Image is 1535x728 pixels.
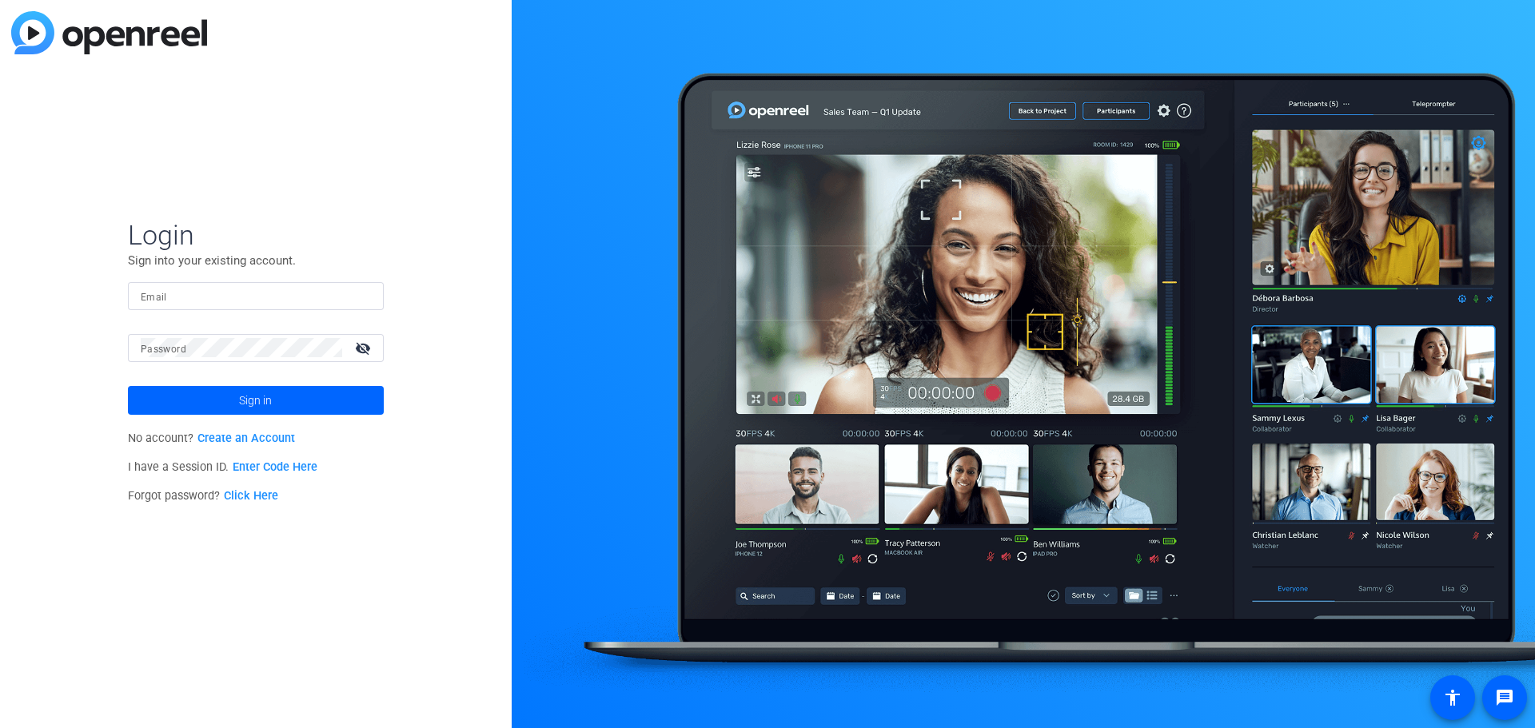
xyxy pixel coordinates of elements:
input: Enter Email Address [141,286,371,305]
span: I have a Session ID. [128,460,317,474]
mat-label: Email [141,292,167,303]
a: Create an Account [197,432,295,445]
mat-icon: accessibility [1443,688,1462,707]
a: Click Here [224,489,278,503]
mat-icon: visibility_off [345,336,384,360]
a: Enter Code Here [233,460,317,474]
mat-icon: message [1495,688,1514,707]
button: Sign in [128,386,384,415]
p: Sign into your existing account. [128,252,384,269]
span: Sign in [239,380,272,420]
span: No account? [128,432,295,445]
span: Login [128,218,384,252]
img: blue-gradient.svg [11,11,207,54]
span: Forgot password? [128,489,278,503]
mat-label: Password [141,344,186,355]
